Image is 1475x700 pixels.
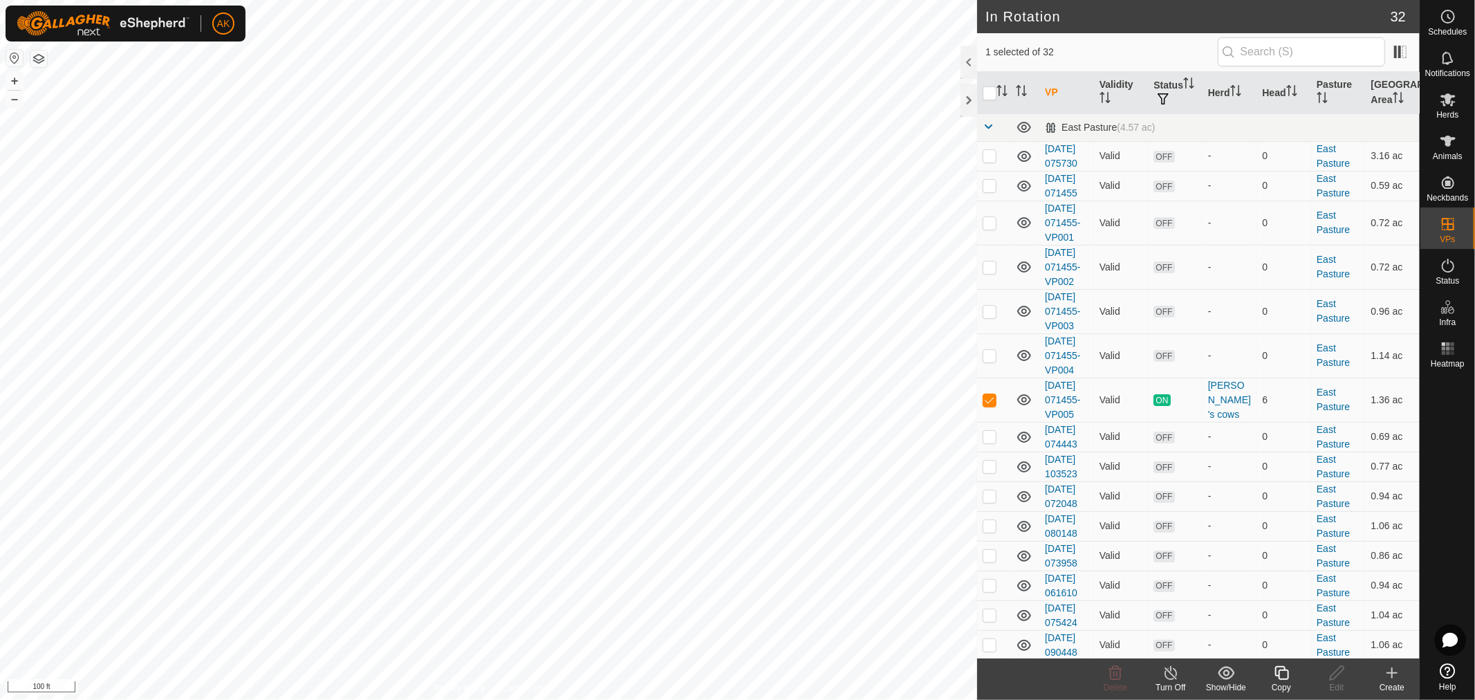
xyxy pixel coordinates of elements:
[1094,245,1149,289] td: Valid
[1148,72,1203,114] th: Status
[1208,349,1252,363] div: -
[1433,152,1463,160] span: Animals
[1153,491,1174,503] span: OFF
[1365,72,1420,114] th: [GEOGRAPHIC_DATA] Area
[1256,452,1311,481] td: 0
[1143,681,1198,694] div: Turn Off
[1431,360,1465,368] span: Heatmap
[1104,683,1128,692] span: Delete
[1317,173,1350,199] a: East Pasture
[1256,571,1311,600] td: 0
[1208,578,1252,593] div: -
[434,682,486,694] a: Privacy Policy
[1045,173,1077,199] a: [DATE] 071455
[1153,181,1174,192] span: OFF
[1365,289,1420,333] td: 0.96 ac
[1153,580,1174,592] span: OFF
[1425,69,1470,77] span: Notifications
[1208,178,1252,193] div: -
[1208,489,1252,504] div: -
[1045,335,1080,376] a: [DATE] 071455-VP004
[1208,430,1252,444] div: -
[1094,452,1149,481] td: Valid
[1045,247,1080,287] a: [DATE] 071455-VP002
[1045,122,1155,133] div: East Pasture
[1094,511,1149,541] td: Valid
[1256,201,1311,245] td: 0
[1365,541,1420,571] td: 0.86 ac
[1045,143,1077,169] a: [DATE] 075730
[1208,149,1252,163] div: -
[1286,87,1297,98] p-sorticon: Activate to sort
[1256,481,1311,511] td: 0
[996,87,1008,98] p-sorticon: Activate to sort
[1153,151,1174,163] span: OFF
[1230,87,1241,98] p-sorticon: Activate to sort
[1094,541,1149,571] td: Valid
[1045,513,1077,539] a: [DATE] 080148
[1045,483,1077,509] a: [DATE] 072048
[1153,521,1174,533] span: OFF
[1311,72,1366,114] th: Pasture
[1256,171,1311,201] td: 0
[1045,291,1080,331] a: [DATE] 071455-VP003
[1208,459,1252,474] div: -
[1428,28,1467,36] span: Schedules
[1365,378,1420,422] td: 1.36 ac
[1365,333,1420,378] td: 1.14 ac
[6,50,23,66] button: Reset Map
[1045,543,1077,569] a: [DATE] 073958
[1256,141,1311,171] td: 0
[1094,72,1149,114] th: Validity
[1317,513,1350,539] a: East Pasture
[1153,610,1174,622] span: OFF
[1094,141,1149,171] td: Valid
[1393,94,1404,105] p-sorticon: Activate to sort
[1094,171,1149,201] td: Valid
[1317,573,1350,598] a: East Pasture
[1365,141,1420,171] td: 3.16 ac
[1153,640,1174,652] span: OFF
[1117,122,1155,133] span: (4.57 ac)
[1094,422,1149,452] td: Valid
[1317,543,1350,569] a: East Pasture
[1317,387,1350,412] a: East Pasture
[1153,306,1174,317] span: OFF
[1045,424,1077,450] a: [DATE] 074443
[17,11,189,36] img: Gallagher Logo
[1153,394,1170,406] span: ON
[1365,245,1420,289] td: 0.72 ac
[6,91,23,107] button: –
[1045,632,1077,658] a: [DATE] 090448
[217,17,230,31] span: AK
[1317,143,1350,169] a: East Pasture
[1045,203,1080,243] a: [DATE] 071455-VP001
[1439,683,1456,691] span: Help
[1256,245,1311,289] td: 0
[1365,171,1420,201] td: 0.59 ac
[1309,681,1364,694] div: Edit
[1208,304,1252,319] div: -
[1317,94,1328,105] p-sorticon: Activate to sort
[1436,111,1458,119] span: Herds
[1256,630,1311,660] td: 0
[1256,72,1311,114] th: Head
[1365,571,1420,600] td: 0.94 ac
[1094,600,1149,630] td: Valid
[1364,681,1420,694] div: Create
[1317,298,1350,324] a: East Pasture
[1256,378,1311,422] td: 6
[1094,571,1149,600] td: Valid
[1317,602,1350,628] a: East Pasture
[1391,6,1406,27] span: 32
[1365,630,1420,660] td: 1.06 ac
[1440,235,1455,243] span: VPs
[1365,201,1420,245] td: 0.72 ac
[30,50,47,67] button: Map Layers
[1208,260,1252,275] div: -
[1208,549,1252,563] div: -
[1256,511,1311,541] td: 0
[1254,681,1309,694] div: Copy
[1094,630,1149,660] td: Valid
[985,8,1391,25] h2: In Rotation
